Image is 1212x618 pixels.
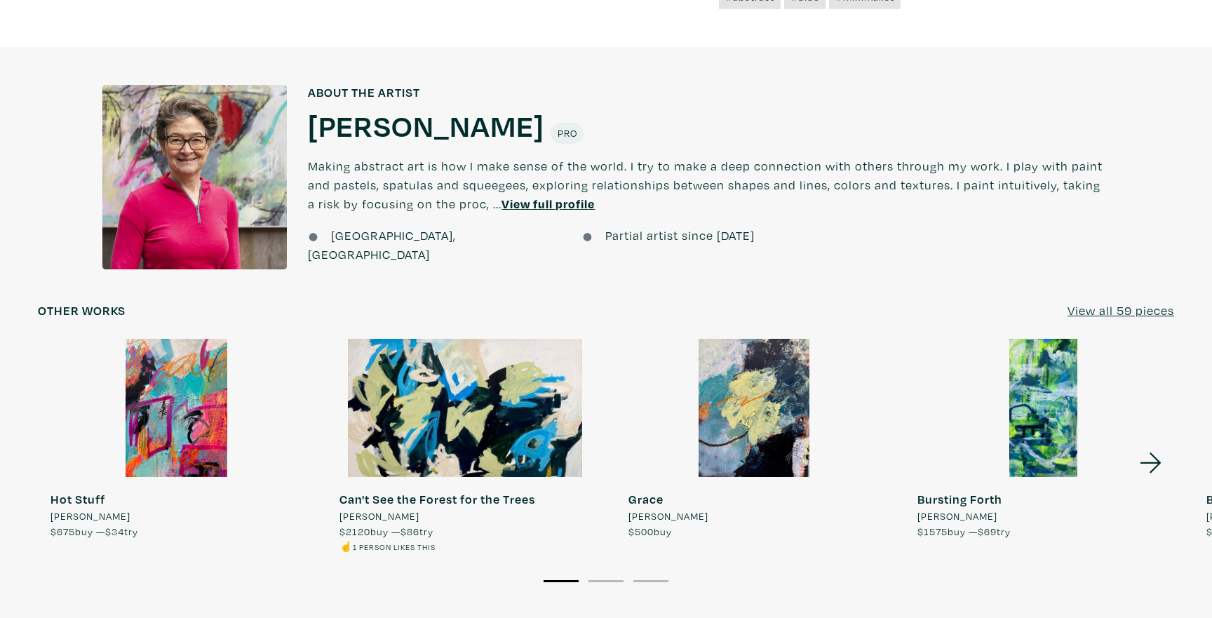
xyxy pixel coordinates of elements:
[1068,301,1174,320] a: View all 59 pieces
[339,525,370,538] span: $2120
[50,509,130,524] span: [PERSON_NAME]
[339,525,433,538] span: buy — try
[544,580,579,582] button: 1 of 3
[308,106,544,144] a: [PERSON_NAME]
[917,509,997,524] span: [PERSON_NAME]
[557,126,577,140] span: Pro
[308,227,455,262] span: [GEOGRAPHIC_DATA], [GEOGRAPHIC_DATA]
[38,303,126,318] h6: Other works
[1068,302,1174,318] u: View all 59 pieces
[616,339,892,539] a: Grace [PERSON_NAME] $500buy
[50,491,105,507] strong: Hot Stuff
[501,196,595,212] a: View full profile
[50,525,75,538] span: $675
[50,525,138,538] span: buy — try
[917,525,948,538] span: $1575
[633,580,668,582] button: 3 of 3
[105,525,124,538] span: $34
[327,339,603,554] a: Can't See the Forest for the Trees [PERSON_NAME] $2120buy —$86try ☝️1 person likes this
[339,539,535,554] li: ☝️
[917,525,1011,538] span: buy — try
[605,227,755,243] span: Partial artist since [DATE]
[400,525,419,538] span: $86
[353,542,436,552] small: 1 person likes this
[628,509,708,524] span: [PERSON_NAME]
[339,491,535,507] strong: Can't See the Forest for the Trees
[978,525,997,538] span: $69
[308,85,1109,100] h6: About the artist
[339,509,419,524] span: [PERSON_NAME]
[628,525,654,538] span: $500
[308,144,1109,226] p: Making abstract art is how I make sense of the world. I try to make a deep connection with others...
[628,525,672,538] span: buy
[588,580,624,582] button: 2 of 3
[905,339,1181,539] a: Bursting Forth [PERSON_NAME] $1575buy —$69try
[628,491,664,507] strong: Grace
[38,339,314,539] a: Hot Stuff [PERSON_NAME] $675buy —$34try
[917,491,1002,507] strong: Bursting Forth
